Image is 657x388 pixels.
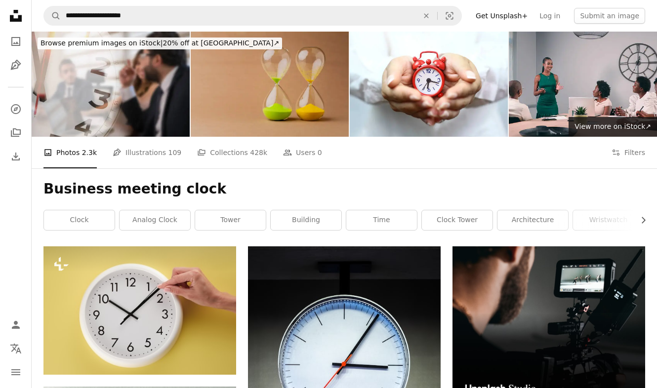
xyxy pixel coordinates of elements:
a: tower [195,210,266,230]
a: Log in [534,8,566,24]
a: View more on iStock↗ [569,117,657,137]
span: 428k [250,147,267,158]
a: Log in / Sign up [6,315,26,335]
img: A person holding a white clock on a yellow wall [43,246,236,375]
a: Browse premium images on iStock|20% off at [GEOGRAPHIC_DATA]↗ [32,32,288,55]
a: clock tower [422,210,493,230]
a: clock [44,210,115,230]
span: 20% off at [GEOGRAPHIC_DATA] ↗ [41,39,279,47]
button: Submit an image [574,8,645,24]
a: Download History [6,147,26,166]
a: wristwatch [573,210,644,230]
a: Illustrations [6,55,26,75]
button: Visual search [438,6,461,25]
button: scroll list to the right [634,210,645,230]
a: Illustrations 109 [113,137,181,168]
span: Browse premium images on iStock | [41,39,163,47]
button: Language [6,339,26,358]
span: 109 [168,147,182,158]
span: 0 [318,147,322,158]
a: Users 0 [283,137,322,168]
form: Find visuals sitewide [43,6,462,26]
a: analog clock [120,210,190,230]
a: Get Unsplash+ [470,8,534,24]
a: A person holding a white clock on a yellow wall [43,306,236,315]
a: Collections [6,123,26,143]
a: time [346,210,417,230]
button: Filters [612,137,645,168]
a: Explore [6,99,26,119]
button: Clear [415,6,437,25]
img: Showing red alarm clock [350,32,508,137]
img: Hourglass, High quality studio photography, Time and work with time, Aging process [191,32,349,137]
span: View more on iStock ↗ [575,122,651,130]
img: Business meeting. Marketing strategy Photos Business meeting [32,32,190,137]
a: Photos [6,32,26,51]
a: Collections 428k [197,137,267,168]
button: Search Unsplash [44,6,61,25]
h1: Business meeting clock [43,180,645,198]
a: building [271,210,341,230]
button: Menu [6,362,26,382]
a: architecture [497,210,568,230]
